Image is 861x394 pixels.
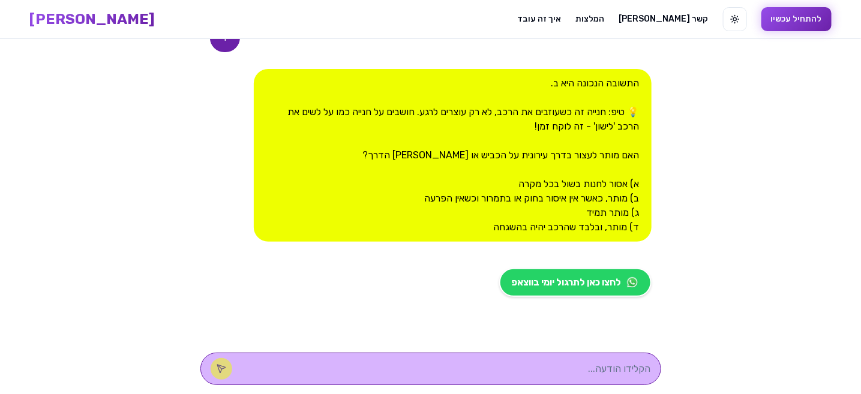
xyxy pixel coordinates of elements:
button: להתחיל עכשיו [761,7,832,31]
a: [PERSON_NAME] [30,10,155,29]
a: לחצו כאן לתרגול יומי בווצאפ [499,268,652,297]
a: המלצות [576,13,605,25]
div: התשובה הנכונה היא ב. 💡 טיפ: חנייה זה כשעוזבים את הרכב, לא רק עוצרים לרגע. חושבים על חנייה כמו על ... [254,69,651,242]
a: איך זה עובד [518,13,562,25]
span: לחצו כאן לתרגול יומי בווצאפ [512,275,622,290]
a: [PERSON_NAME] קשר [619,13,709,25]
